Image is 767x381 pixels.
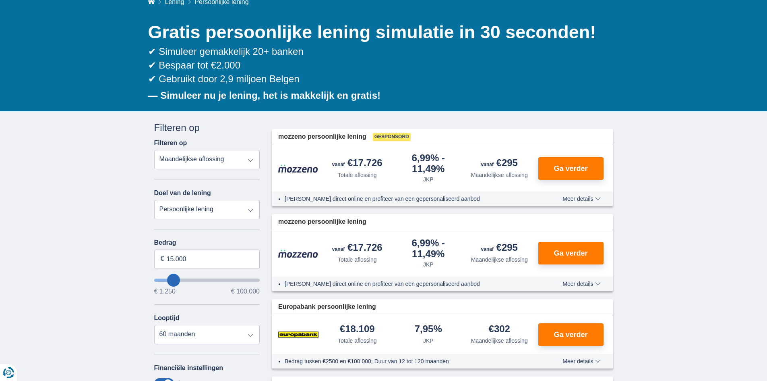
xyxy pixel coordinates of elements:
img: product.pl.alt Europabank [278,325,318,345]
div: €17.726 [332,243,382,254]
div: JKP [423,175,434,183]
div: €18.109 [340,324,375,335]
div: Filteren op [154,121,260,135]
button: Meer details [556,196,606,202]
span: Gesponsord [373,133,411,141]
span: € 1.250 [154,288,176,295]
li: Bedrag tussen €2500 en €100.000; Duur van 12 tot 120 maanden [285,357,533,365]
span: Meer details [562,281,600,287]
button: Ga verder [538,323,604,346]
div: 6,99% [396,238,461,259]
div: Totale aflossing [338,256,377,264]
label: Bedrag [154,239,260,246]
button: Ga verder [538,242,604,264]
span: Ga verder [554,331,587,338]
div: Maandelijkse aflossing [471,171,528,179]
span: mozzeno persoonlijke lening [278,132,366,142]
div: 6,99% [396,153,461,174]
div: Totale aflossing [338,171,377,179]
span: Europabank persoonlijke lening [278,302,376,312]
div: Maandelijkse aflossing [471,337,528,345]
div: €17.726 [332,158,382,169]
img: product.pl.alt Mozzeno [278,164,318,173]
div: €295 [481,158,518,169]
div: €302 [489,324,510,335]
div: JKP [423,260,434,269]
li: [PERSON_NAME] direct online en profiteer van een gepersonaliseerd aanbod [285,195,533,203]
b: — Simuleer nu je lening, het is makkelijk en gratis! [148,90,381,101]
span: mozzeno persoonlijke lening [278,217,366,227]
div: 7,95% [415,324,442,335]
li: [PERSON_NAME] direct online en profiteer van een gepersonaliseerd aanbod [285,280,533,288]
div: ✔ Simuleer gemakkelijk 20+ banken ✔ Bespaar tot €2.000 ✔ Gebruikt door 2,9 miljoen Belgen [148,45,613,86]
button: Meer details [556,358,606,364]
img: product.pl.alt Mozzeno [278,249,318,258]
span: Meer details [562,358,600,364]
button: Ga verder [538,157,604,180]
div: Maandelijkse aflossing [471,256,528,264]
button: Meer details [556,281,606,287]
label: Filteren op [154,139,187,147]
label: Financiële instellingen [154,364,223,372]
input: wantToBorrow [154,279,260,282]
span: Ga verder [554,250,587,257]
span: Meer details [562,196,600,202]
span: € 100.000 [231,288,260,295]
label: Doel van de lening [154,189,211,197]
label: Looptijd [154,314,180,322]
div: Totale aflossing [338,337,377,345]
div: JKP [423,337,434,345]
h1: Gratis persoonlijke lening simulatie in 30 seconden! [148,20,613,45]
span: Ga verder [554,165,587,172]
span: € [161,254,164,264]
div: €295 [481,243,518,254]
